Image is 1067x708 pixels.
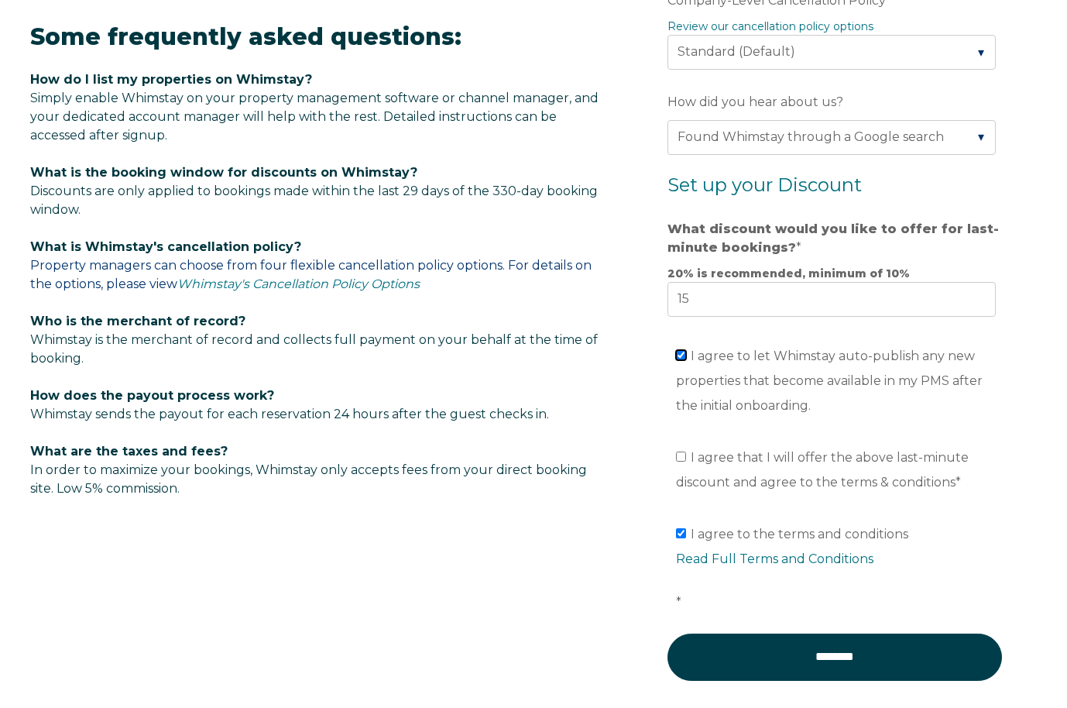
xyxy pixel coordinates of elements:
span: What is Whimstay's cancellation policy? [30,239,301,254]
span: How does the payout process work? [30,388,274,403]
span: Whimstay is the merchant of record and collects full payment on your behalf at the time of booking. [30,332,598,366]
span: What are the taxes and fees? [30,444,228,459]
span: I agree to let Whimstay auto-publish any new properties that become available in my PMS after the... [676,349,983,413]
a: Read Full Terms and Conditions [676,552,873,566]
input: I agree to the terms and conditionsRead Full Terms and Conditions* [676,528,686,538]
input: I agree that I will offer the above last-minute discount and agree to the terms & conditions* [676,452,686,462]
span: Some frequently asked questions: [30,22,461,51]
span: Set up your Discount [667,174,862,196]
span: I agree that I will offer the above last-minute discount and agree to the terms & conditions [676,450,969,490]
a: Review our cancellation policy options [667,19,873,33]
span: Whimstay sends the payout for each reservation 24 hours after the guest checks in. [30,407,549,421]
span: What is the booking window for discounts on Whimstay? [30,165,417,180]
input: I agree to let Whimstay auto-publish any new properties that become available in my PMS after the... [676,350,686,360]
span: In order to maximize your bookings, Whimstay only accepts fees from your direct booking site. Low... [30,444,587,496]
span: Who is the merchant of record? [30,314,245,328]
strong: 20% is recommended, minimum of 10% [667,266,910,280]
span: How did you hear about us? [667,90,843,114]
a: Whimstay's Cancellation Policy Options [177,277,420,291]
strong: What discount would you like to offer for last-minute bookings? [667,222,999,255]
span: I agree to the terms and conditions [676,527,1004,610]
span: Simply enable Whimstay on your property management software or channel manager, and your dedicate... [30,91,599,143]
span: Discounts are only applied to bookings made within the last 29 days of the 330-day booking window. [30,184,598,217]
p: Property managers can choose from four flexible cancellation policy options. For details on the o... [30,238,606,294]
span: How do I list my properties on Whimstay? [30,72,312,87]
